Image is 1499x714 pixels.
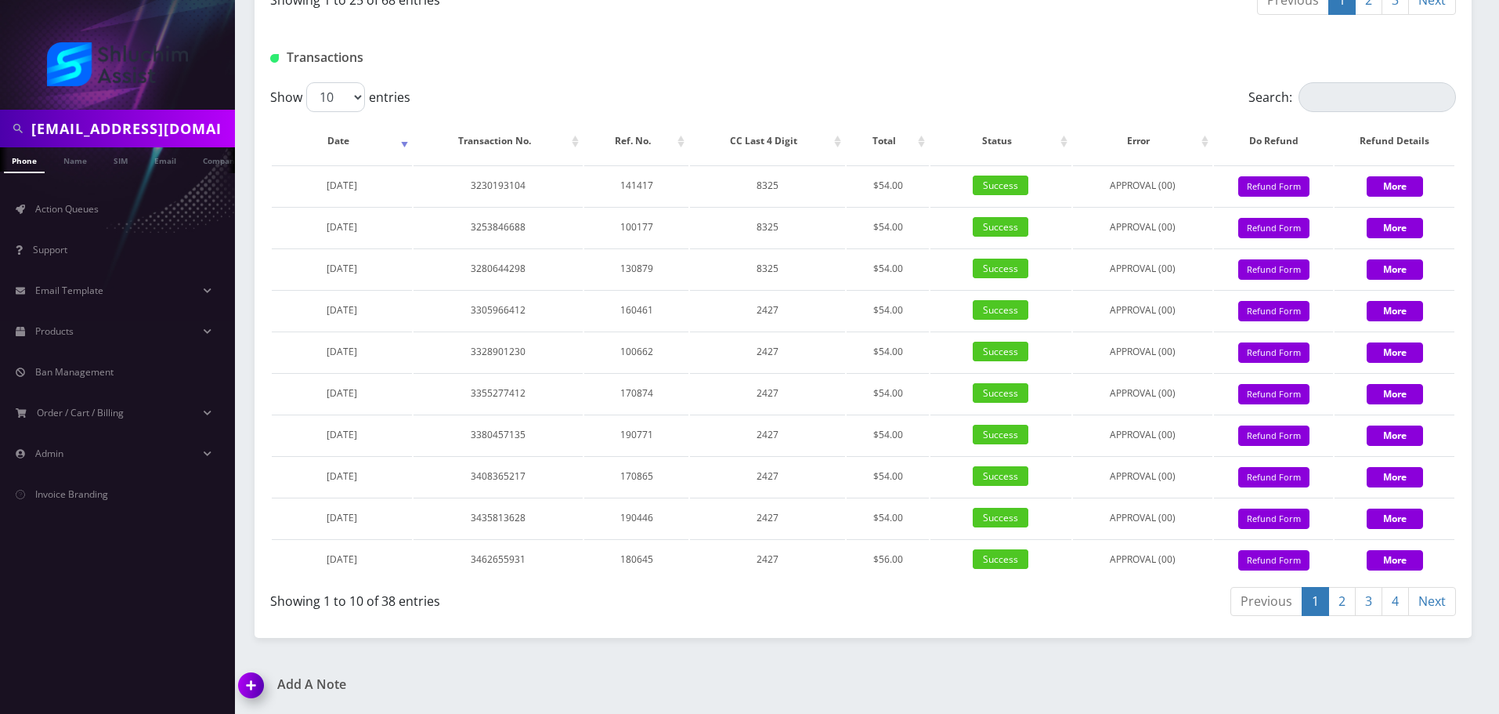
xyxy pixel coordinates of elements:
td: 160461 [584,290,688,330]
select: Showentries [306,82,365,112]
span: [DATE] [327,303,357,317]
a: Name [56,147,95,172]
a: Phone [4,147,45,173]
td: 2427 [690,332,845,371]
td: 3280644298 [414,248,583,288]
button: More [1367,343,1423,363]
td: 3305966412 [414,290,583,330]
span: Support [33,243,67,256]
th: Refund Details [1335,118,1454,164]
span: Success [973,383,1028,403]
span: Email Template [35,284,103,297]
button: More [1367,467,1423,487]
td: $54.00 [847,415,929,455]
td: 8325 [690,165,845,205]
td: 8325 [690,248,845,288]
button: More [1367,176,1423,197]
td: 3230193104 [414,165,583,205]
td: $54.00 [847,207,929,247]
td: 190771 [584,415,688,455]
button: Refund Form [1238,426,1309,447]
img: Transactions [270,54,279,63]
td: APPROVAL (00) [1073,539,1212,579]
th: Ref. No.: activate to sort column ascending [584,118,688,164]
td: 2427 [690,290,845,330]
span: Success [973,508,1028,527]
label: Show entries [270,82,410,112]
td: 180645 [584,539,688,579]
td: 130879 [584,248,688,288]
td: $56.00 [847,539,929,579]
td: APPROVAL (00) [1073,415,1212,455]
td: APPROVAL (00) [1073,207,1212,247]
input: Search: [1299,82,1456,112]
span: Success [973,259,1028,278]
button: Refund Form [1238,301,1309,322]
span: [DATE] [327,511,357,524]
button: Refund Form [1238,259,1309,281]
td: 3328901230 [414,332,583,371]
td: 3435813628 [414,498,583,538]
a: Company [195,147,247,172]
td: $54.00 [847,290,929,330]
a: Add A Note [239,677,851,692]
a: 2 [1328,587,1356,616]
span: Order / Cart / Billing [37,406,124,419]
span: [DATE] [327,179,357,192]
button: Refund Form [1238,218,1309,239]
span: [DATE] [327,262,357,275]
button: More [1367,259,1423,280]
td: $54.00 [847,248,929,288]
td: 170865 [584,456,688,496]
td: 3462655931 [414,539,583,579]
button: Refund Form [1238,384,1309,405]
span: [DATE] [327,386,357,400]
span: Success [973,466,1028,486]
span: Success [973,300,1028,320]
td: 8325 [690,207,845,247]
th: CC Last 4 Digit: activate to sort column ascending [690,118,845,164]
button: Refund Form [1238,550,1309,571]
a: Email [146,147,184,172]
button: More [1367,384,1423,404]
a: 1 [1302,587,1329,616]
span: Action Queues [35,202,99,216]
h1: Transactions [270,50,650,65]
span: [DATE] [327,220,357,234]
img: Shluchim Assist [47,42,188,86]
div: Showing 1 to 10 of 38 entries [270,585,851,611]
td: APPROVAL (00) [1073,373,1212,413]
td: 2427 [690,373,845,413]
td: 2427 [690,415,845,455]
span: [DATE] [327,469,357,483]
button: Refund Form [1238,467,1309,488]
td: 2427 [690,456,845,496]
td: 100177 [584,207,688,247]
th: Transaction No.: activate to sort column ascending [414,118,583,164]
button: Refund Form [1238,343,1309,364]
th: Error: activate to sort column ascending [1073,118,1212,164]
td: $54.00 [847,332,929,371]
th: Status: activate to sort column ascending [930,118,1071,164]
button: More [1367,509,1423,529]
a: Previous [1230,587,1302,616]
td: $54.00 [847,456,929,496]
span: Success [973,217,1028,237]
th: Do Refund [1214,118,1333,164]
span: [DATE] [327,553,357,566]
label: Search: [1248,82,1456,112]
th: Date: activate to sort column ascending [272,118,412,164]
span: Success [973,176,1028,195]
button: More [1367,426,1423,446]
a: SIM [106,147,135,172]
td: $54.00 [847,373,929,413]
td: 141417 [584,165,688,205]
td: APPROVAL (00) [1073,290,1212,330]
td: 3355277412 [414,373,583,413]
span: Success [973,425,1028,444]
td: 3408365217 [414,456,583,496]
td: APPROVAL (00) [1073,498,1212,538]
td: $54.00 [847,165,929,205]
span: Invoice Branding [35,487,108,501]
a: Next [1408,587,1456,616]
